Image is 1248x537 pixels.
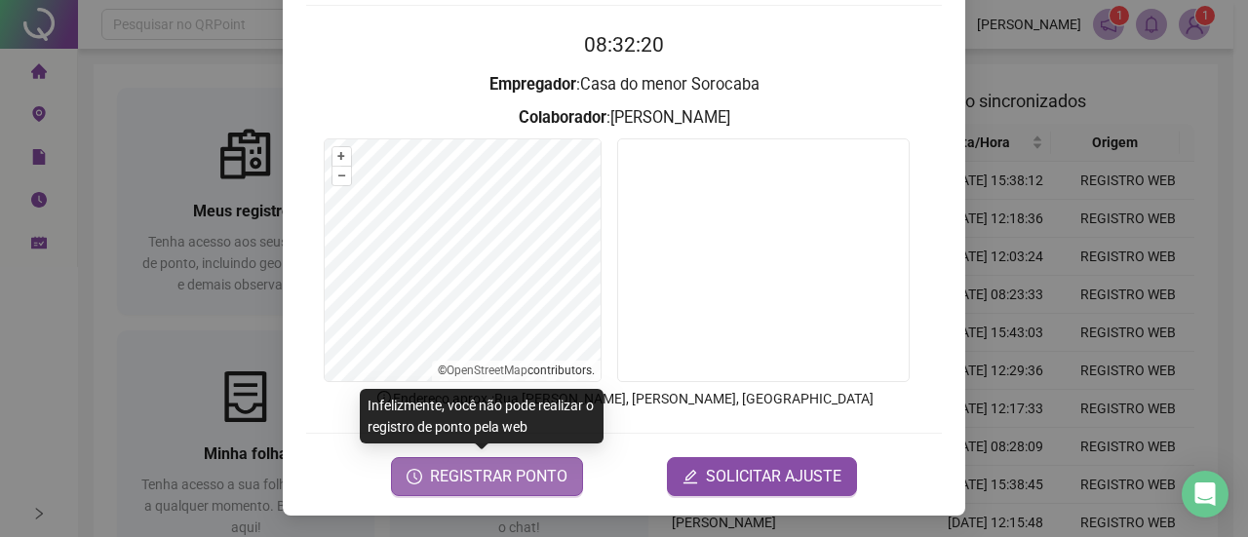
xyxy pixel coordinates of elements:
[391,457,583,496] button: REGISTRAR PONTO
[667,457,857,496] button: editSOLICITAR AJUSTE
[682,469,698,484] span: edit
[306,72,942,97] h3: : Casa do menor Sorocaba
[519,108,606,127] strong: Colaborador
[438,364,595,377] li: © contributors.
[1182,471,1228,518] div: Open Intercom Messenger
[489,75,576,94] strong: Empregador
[332,167,351,185] button: –
[447,364,527,377] a: OpenStreetMap
[430,465,567,488] span: REGISTRAR PONTO
[332,147,351,166] button: +
[584,33,664,57] time: 08:32:20
[360,389,604,443] div: Infelizmente, você não pode realizar o registro de ponto pela web
[306,388,942,409] p: Endereço aprox. : Rua [PERSON_NAME], [PERSON_NAME], [GEOGRAPHIC_DATA]
[306,105,942,131] h3: : [PERSON_NAME]
[407,469,422,484] span: clock-circle
[706,465,841,488] span: SOLICITAR AJUSTE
